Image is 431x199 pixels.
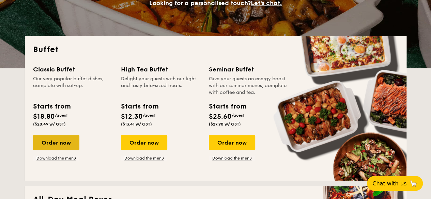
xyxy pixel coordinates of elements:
a: Download the menu [121,155,167,161]
div: Starts from [209,101,246,112]
span: 🦙 [409,180,417,187]
a: Download the menu [33,155,79,161]
div: Seminar Buffet [209,65,289,74]
div: Our very popular buffet dishes, complete with set-up. [33,76,113,96]
a: Download the menu [209,155,255,161]
div: Give your guests an energy boost with our seminar menus, complete with coffee and tea. [209,76,289,96]
span: Chat with us [372,180,406,187]
div: Delight your guests with our light and tasty bite-sized treats. [121,76,201,96]
span: /guest [55,113,68,118]
span: $12.30 [121,113,143,121]
span: /guest [143,113,156,118]
div: Starts from [33,101,70,112]
button: Chat with us🦙 [367,176,423,191]
div: Order now [209,135,255,150]
div: Order now [33,135,79,150]
div: Classic Buffet [33,65,113,74]
span: ($27.90 w/ GST) [209,122,241,127]
span: /guest [232,113,245,118]
span: $25.60 [209,113,232,121]
span: ($20.49 w/ GST) [33,122,66,127]
h2: Buffet [33,44,398,55]
span: $18.80 [33,113,55,121]
div: Order now [121,135,167,150]
span: ($13.41 w/ GST) [121,122,152,127]
div: High Tea Buffet [121,65,201,74]
div: Starts from [121,101,158,112]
